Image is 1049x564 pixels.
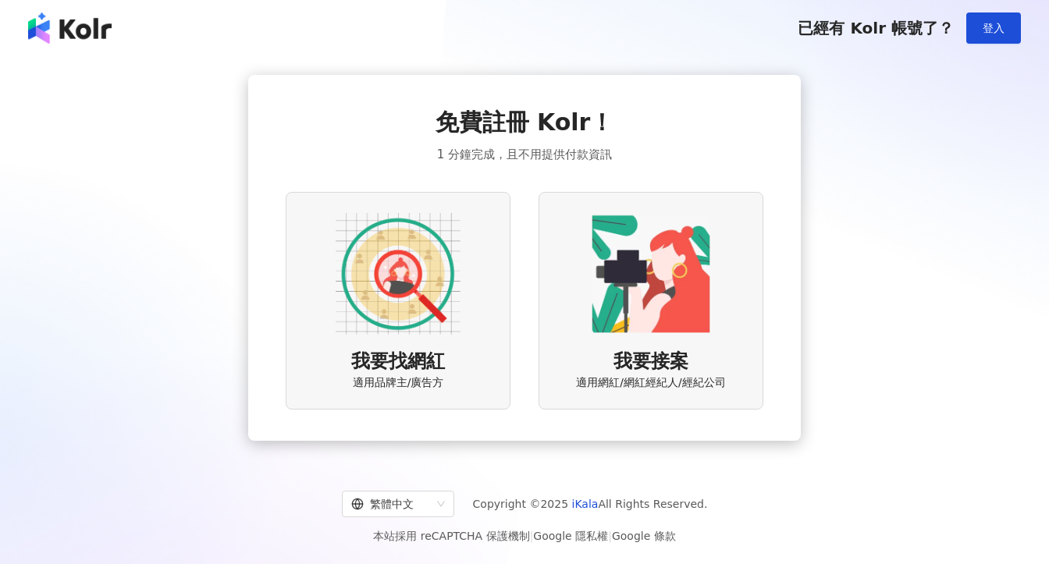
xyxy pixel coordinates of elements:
[437,145,612,164] span: 1 分鐘完成，且不用提供付款資訊
[351,491,431,516] div: 繁體中文
[336,211,460,336] img: AD identity option
[533,530,608,542] a: Google 隱私權
[613,349,688,375] span: 我要接案
[966,12,1021,44] button: 登入
[351,349,445,375] span: 我要找網紅
[983,22,1005,34] span: 登入
[353,375,444,391] span: 適用品牌主/廣告方
[576,375,725,391] span: 適用網紅/網紅經紀人/經紀公司
[28,12,112,44] img: logo
[373,527,675,545] span: 本站採用 reCAPTCHA 保護機制
[436,106,614,139] span: 免費註冊 Kolr！
[530,530,534,542] span: |
[612,530,676,542] a: Google 條款
[473,495,708,513] span: Copyright © 2025 All Rights Reserved.
[798,19,954,37] span: 已經有 Kolr 帳號了？
[589,211,713,336] img: KOL identity option
[608,530,612,542] span: |
[572,498,599,510] a: iKala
